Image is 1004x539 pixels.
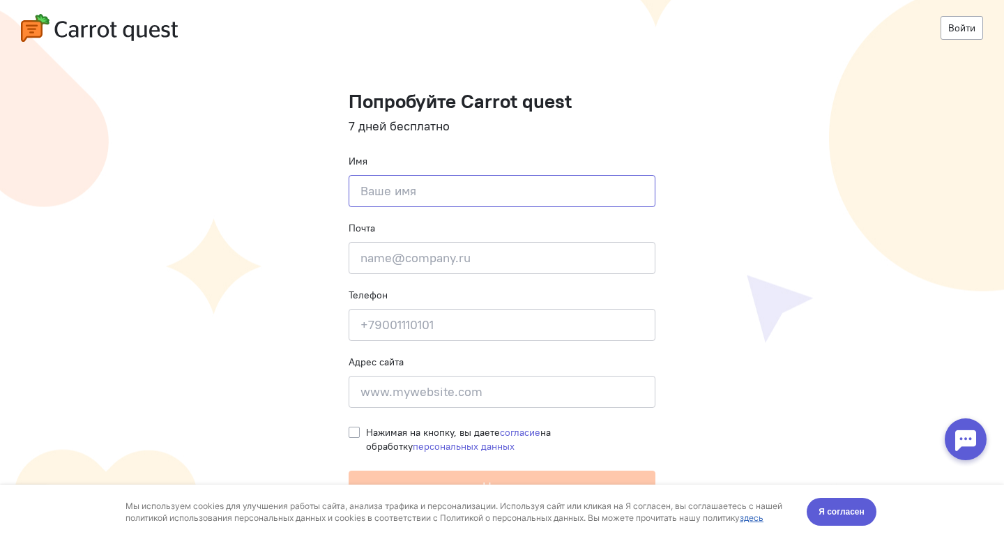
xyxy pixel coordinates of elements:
span: Нажимая на кнопку, вы даете на обработку [366,426,551,453]
span: Я согласен [819,20,865,34]
button: Я согласен [807,13,876,41]
a: Войти [941,16,983,40]
a: здесь [740,28,763,38]
input: Ваше имя [349,175,655,207]
label: Адрес сайта [349,355,404,369]
h4: 7 дней бесплатно [349,119,655,133]
label: Телефон [349,288,388,302]
label: Имя [349,154,367,168]
input: www.mywebsite.com [349,376,655,408]
span: Начать [482,478,522,494]
h1: Попробуйте Carrot quest [349,91,655,112]
input: name@company.ru [349,242,655,274]
input: +79001110101 [349,309,655,341]
label: Почта [349,221,375,235]
img: carrot-quest-logo.svg [21,14,178,42]
a: персональных данных [413,440,515,453]
a: согласие [500,426,540,439]
button: Начать [349,471,655,503]
div: Мы используем cookies для улучшения работы сайта, анализа трафика и персонализации. Используя сай... [125,15,791,39]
